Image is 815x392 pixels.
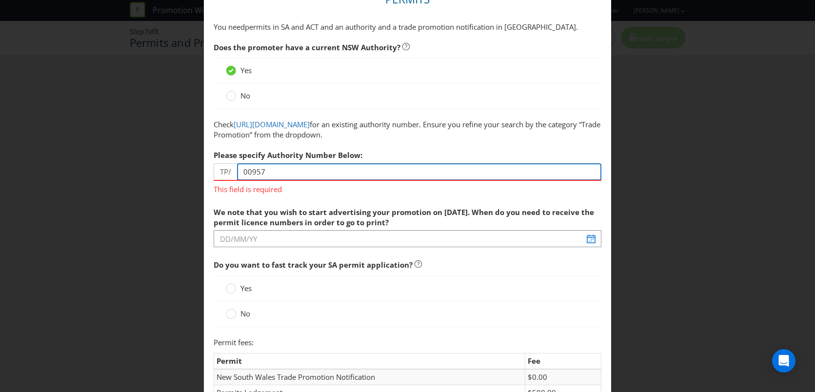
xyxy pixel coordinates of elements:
[214,181,602,195] span: This field is required
[240,283,252,293] span: Yes
[214,260,413,270] span: Do you want to fast track your SA permit application?
[214,150,362,160] span: Please specify Authority Number Below:
[240,91,250,100] span: No
[240,309,250,318] span: No
[234,119,310,129] a: [URL][DOMAIN_NAME]
[214,337,602,348] p: Permit fees:
[245,22,576,32] span: permits in SA and ACT and an authority and a trade promotion notification in [GEOGRAPHIC_DATA]
[214,369,525,385] td: New South Wales Trade Promotion Notification
[214,119,234,129] span: Check
[214,42,400,52] span: Does the promoter have a current NSW Authority?
[525,369,601,385] td: $0.00
[214,207,594,227] span: We note that you wish to start advertising your promotion on [DATE]. When do you need to receive ...
[214,22,245,32] span: You need
[214,353,525,369] td: Permit
[576,22,578,32] span: .
[772,349,795,372] div: Open Intercom Messenger
[525,353,601,369] td: Fee
[214,230,602,247] input: DD/MM/YY
[214,163,237,180] span: TP/
[240,65,252,75] span: Yes
[214,119,600,139] span: for an existing authority number. Ensure you refine your search by the category “Trade Promotion”...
